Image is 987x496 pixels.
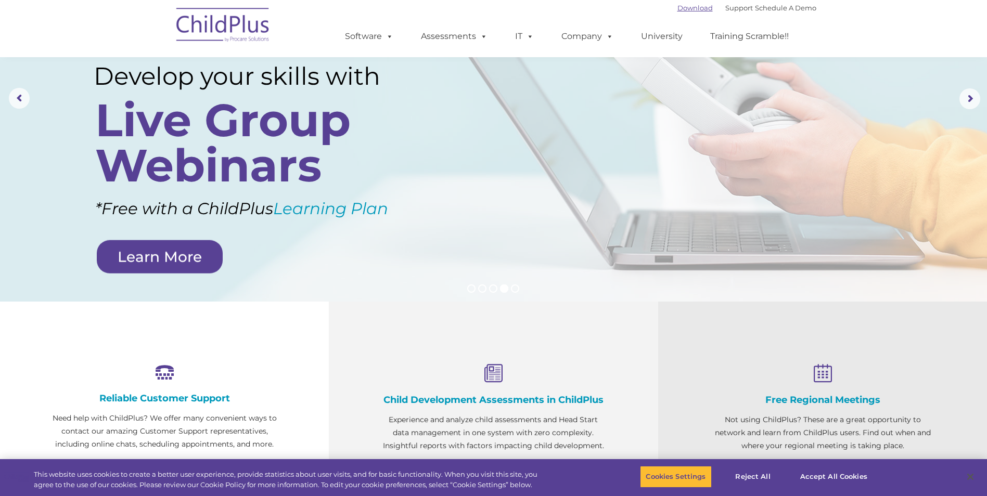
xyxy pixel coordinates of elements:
a: Schedule A Demo [755,4,816,12]
p: Not using ChildPlus? These are a great opportunity to network and learn from ChildPlus users. Fin... [710,413,935,452]
rs-layer: Live Group Webinars [95,98,416,188]
button: Cookies Settings [640,466,711,488]
button: Close [959,465,982,488]
h4: Child Development Assessments in ChildPlus [381,394,606,406]
h4: Free Regional Meetings [710,394,935,406]
a: Download [677,4,713,12]
h4: Reliable Customer Support [52,393,277,404]
a: IT [505,26,544,47]
a: Support [725,4,753,12]
a: Assessments [411,26,498,47]
span: Phone number [145,111,189,119]
a: University [631,26,693,47]
a: Company [551,26,624,47]
a: Learning Plan [273,199,388,218]
a: Software [335,26,404,47]
img: ChildPlus by Procare Solutions [171,1,275,53]
button: Accept All Cookies [794,466,873,488]
a: Learn More [97,240,223,273]
rs-layer: Develop your skills with [94,61,420,91]
p: Need help with ChildPlus? We offer many convenient ways to contact our amazing Customer Support r... [52,412,277,451]
p: Experience and analyze child assessments and Head Start data management in one system with zero c... [381,413,606,452]
div: This website uses cookies to create a better user experience, provide statistics about user visit... [34,469,543,490]
span: Last name [145,69,176,76]
a: Training Scramble!! [700,26,799,47]
rs-layer: *Free with a ChildPlus [95,194,444,224]
button: Reject All [721,466,786,488]
font: | [677,4,816,12]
